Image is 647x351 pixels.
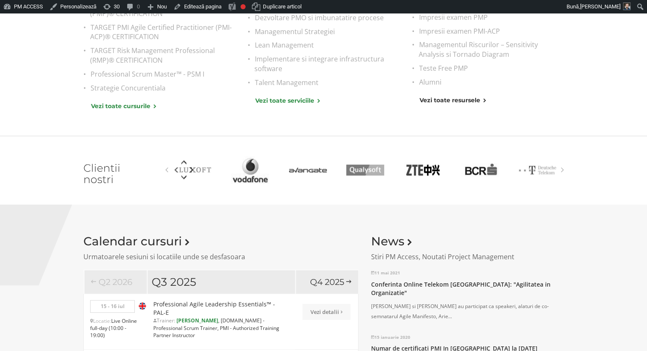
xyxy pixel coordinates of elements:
[371,301,564,322] p: [PERSON_NAME] si [PERSON_NAME] au participat ca speakeri, alaturi de co-semnatarul Agile Manifest...
[176,317,218,324] b: [PERSON_NAME]
[371,270,564,276] p: 11 mai 2021
[254,78,399,88] a: Talent Management
[90,317,137,339] span: Live Online full-day (10:00 - 19:00)
[241,4,246,9] div: Necesită îmbunătățire
[371,252,564,262] p: Stiri PM Access, Noutati Project Management
[404,162,442,178] img: Zte
[83,252,358,262] p: Urmatoarele sesiuni si locatiile unde se desfasoara
[419,77,564,87] a: Alumni
[174,160,212,180] img: Luxoft
[419,13,564,22] a: Impresii examen PMP
[419,27,564,36] a: Impresii examen PMI-ACP
[519,165,556,175] img: Deutsche Telekom AG
[419,64,564,73] a: Teste Free PMP
[90,83,235,93] a: Strategie Concurentiala
[90,23,235,42] a: TARGET PMI Agile Certified Practitioner (PMI-ACP)® CERTIFICATION
[90,317,141,339] p: Locatie:
[90,46,235,65] a: TARGET Risk Management Professional (RMP)® CERTIFICATION
[255,96,320,105] a: Vezi toate serviciile
[139,302,146,310] img: Engleza
[90,69,235,79] a: Professional Scrum Master™ - PSM I
[254,27,399,37] a: Managementul Strategiei
[153,300,289,317] a: Professional Agile Leadership Essentials™ - PAL-E
[153,317,289,338] p: , [DOMAIN_NAME] - Professional Scrum Trainer, PMI - Authorized Training Partner Instructor
[254,13,399,23] a: Dezvoltare PMO si imbunatatire procese
[419,40,564,59] a: Managementul Riscurilor – Sensitivity Analysis si Tornado Diagram
[371,334,564,340] p: 15 ianuarie 2020
[289,168,327,173] img: Avangate
[371,234,412,248] a: News
[83,162,153,186] h2: Clientii nostri
[254,54,399,74] a: Implementare si integrare infrastructura software
[580,3,620,10] span: [PERSON_NAME]
[231,156,269,183] img: Vodafone Romania Technologies SSC
[254,40,399,50] a: Lean Management
[153,317,175,324] span: Trainer:
[90,300,135,312] p: 15 - 16 iul
[461,163,499,177] img: Bcr
[371,280,564,297] a: Conferinta Online Telekom [GEOGRAPHIC_DATA]: "Agilitatea in Organizatie"
[302,304,350,320] a: Vezi detalii
[91,101,156,110] a: Vezi toate cursurile
[83,234,189,248] a: Calendar cursuri
[420,96,486,104] a: Vezi toate resursele
[346,165,384,175] img: Qualysoft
